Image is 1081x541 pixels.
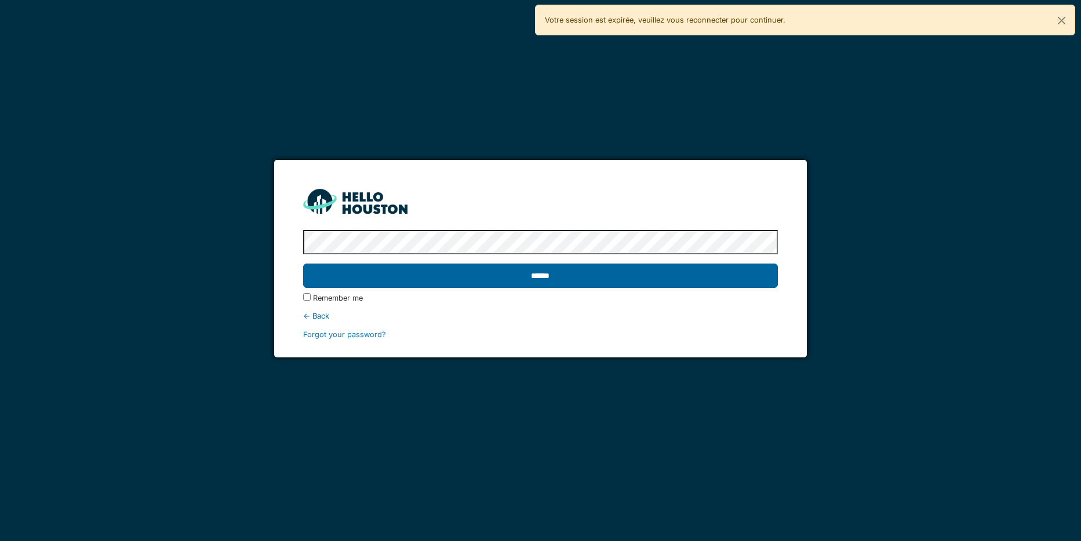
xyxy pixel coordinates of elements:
div: ← Back [303,310,778,321]
button: Close [1049,5,1075,36]
div: Votre session est expirée, veuillez vous reconnecter pour continuer. [535,5,1076,35]
label: Remember me [313,293,363,304]
a: Forgot your password? [303,330,386,339]
img: HH_line-BYnF2_Hg.png [303,189,407,214]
